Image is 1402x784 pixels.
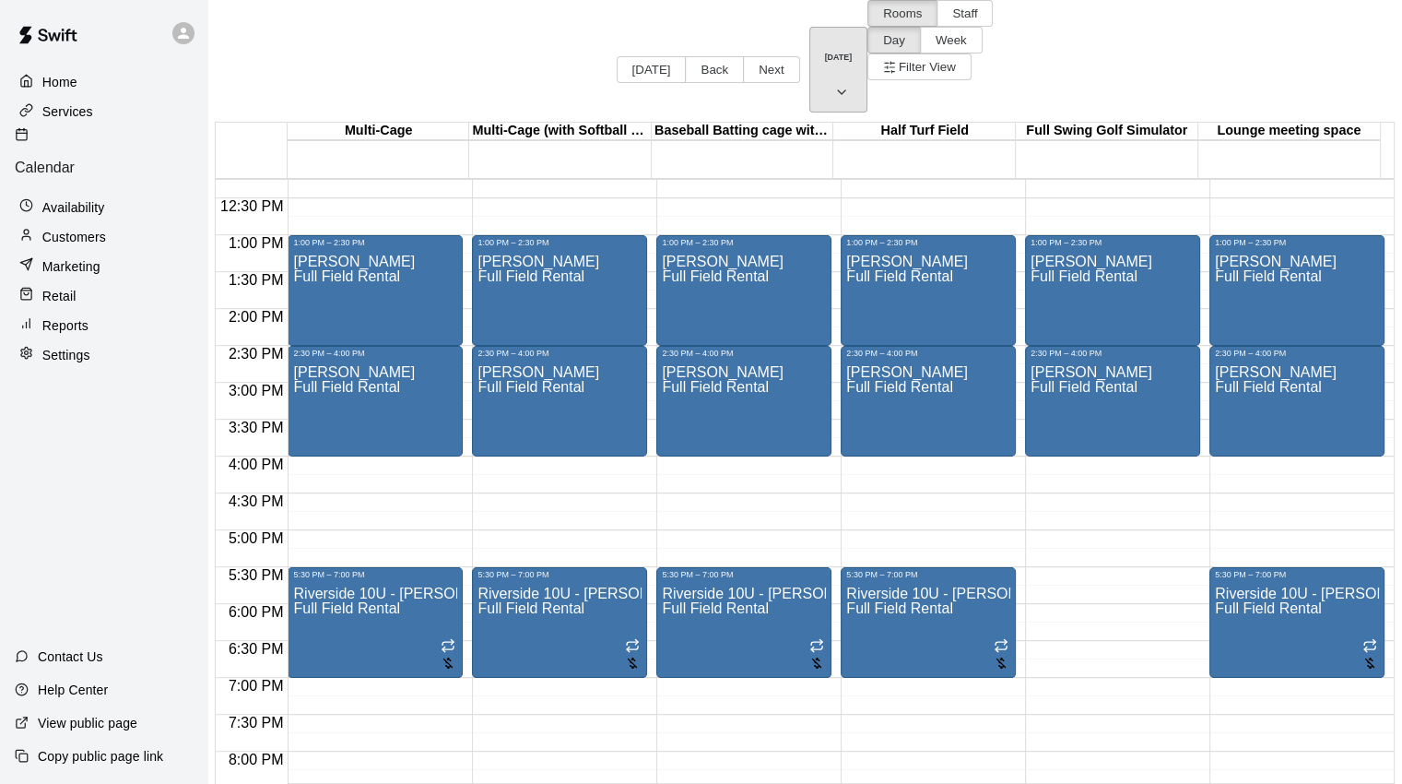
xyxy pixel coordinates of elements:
div: 2:30 PM – 4:00 PM [1215,349,1379,358]
div: Availability [15,194,193,221]
a: Home [15,68,193,96]
div: 5:30 PM – 7:00 PM: Riverside 10U - Eckert [656,567,831,678]
button: [DATE] [617,56,687,83]
div: 1:00 PM – 2:30 PM: Kevin Hoogenboom [472,235,647,346]
div: 1:00 PM – 2:30 PM: Kevin Hoogenboom [1209,235,1384,346]
p: View public page [38,714,137,732]
div: 2:30 PM – 4:00 PM [662,349,826,358]
span: 8:00 PM [224,752,289,767]
span: Full Field Rental [662,379,769,395]
p: Copy public page link [38,747,163,766]
span: 12:30 PM [216,198,288,214]
button: [DATE] [809,27,868,113]
span: 6:00 PM [224,604,289,620]
div: 1:00 PM – 2:30 PM [1031,238,1195,247]
p: Customers [42,228,106,246]
div: Settings [15,341,193,369]
span: 5:30 PM [224,567,289,583]
div: 2:30 PM – 4:00 PM [477,349,642,358]
p: Home [42,73,77,91]
span: Recurring event [625,640,640,656]
div: 1:00 PM – 2:30 PM: Kevin Hoogenboom [1025,235,1200,346]
div: 5:30 PM – 7:00 PM [662,570,826,579]
div: 5:30 PM – 7:00 PM: Riverside 10U - Eckert [841,567,1016,678]
div: 1:00 PM – 2:30 PM [846,238,1010,247]
div: 2:30 PM – 4:00 PM: Kevin Hoogenboom [841,346,1016,457]
p: Calendar [15,160,193,176]
div: 1:00 PM – 2:30 PM: Kevin Hoogenboom [656,235,831,346]
svg: No customers have paid [809,656,824,671]
div: 2:30 PM – 4:00 PM [1031,349,1195,358]
button: Day [867,27,921,53]
a: Retail [15,282,193,310]
span: Full Field Rental [477,379,584,395]
div: Baseball Batting cage with HITRAX [652,123,834,140]
span: 4:00 PM [224,457,289,472]
div: 1:00 PM – 2:30 PM: Kevin Hoogenboom [288,235,463,346]
div: 2:30 PM – 4:00 PM [293,349,457,358]
svg: No customers have paid [441,656,455,671]
a: Customers [15,223,193,251]
span: Full Field Rental [293,379,400,395]
button: Week [920,27,983,53]
div: Half Turf Field [833,123,1016,140]
div: Multi-Cage [288,123,470,140]
svg: No customers have paid [1362,656,1377,671]
span: Full Field Rental [1215,600,1322,616]
span: 2:30 PM [224,346,289,362]
p: Availability [42,198,105,217]
div: 1:00 PM – 2:30 PM [293,238,457,247]
div: 5:30 PM – 7:00 PM: Riverside 10U - Eckert [1209,567,1384,678]
div: 1:00 PM – 2:30 PM [477,238,642,247]
span: Recurring event [809,640,824,656]
a: Marketing [15,253,193,280]
p: Services [42,102,93,121]
div: 1:00 PM – 2:30 PM [662,238,826,247]
span: Full Field Rental [846,268,953,284]
span: 3:30 PM [224,420,289,435]
span: Full Field Rental [1031,268,1137,284]
div: Reports [15,312,193,339]
span: Full Field Rental [293,600,400,616]
div: 2:30 PM – 4:00 PM: Kevin Hoogenboom [1025,346,1200,457]
div: 5:30 PM – 7:00 PM [846,570,1010,579]
div: 5:30 PM – 7:00 PM: Riverside 10U - Eckert [288,567,463,678]
p: Settings [42,346,90,364]
span: 1:00 PM [224,235,289,251]
a: Services [15,98,193,125]
div: 2:30 PM – 4:00 PM: Kevin Hoogenboom [472,346,647,457]
span: 2:00 PM [224,309,289,325]
div: Lounge meeting space [1198,123,1381,140]
div: Full Swing Golf Simulator [1016,123,1198,140]
span: Full Field Rental [1215,268,1322,284]
span: Full Field Rental [1031,379,1137,395]
p: Help Center [38,681,108,699]
span: Recurring event [994,640,1008,656]
svg: No customers have paid [994,656,1008,671]
span: 1:30 PM [224,272,289,288]
div: 5:30 PM – 7:00 PM: Riverside 10U - Eckert [472,567,647,678]
a: Calendar [15,127,193,191]
button: Next [743,56,799,83]
span: Recurring event [441,640,455,656]
p: Retail [42,287,77,305]
span: Recurring event [1362,640,1377,656]
span: 5:00 PM [224,530,289,546]
span: Full Field Rental [662,268,769,284]
svg: No customers have paid [625,656,640,671]
div: 1:00 PM – 2:30 PM [1215,238,1379,247]
div: 1:00 PM – 2:30 PM: Kevin Hoogenboom [841,235,1016,346]
span: Full Field Rental [477,268,584,284]
span: 4:30 PM [224,493,289,509]
span: Full Field Rental [662,600,769,616]
span: 7:30 PM [224,715,289,731]
div: 5:30 PM – 7:00 PM [477,570,642,579]
button: Back [685,56,744,83]
span: 6:30 PM [224,641,289,657]
p: Reports [42,316,88,335]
